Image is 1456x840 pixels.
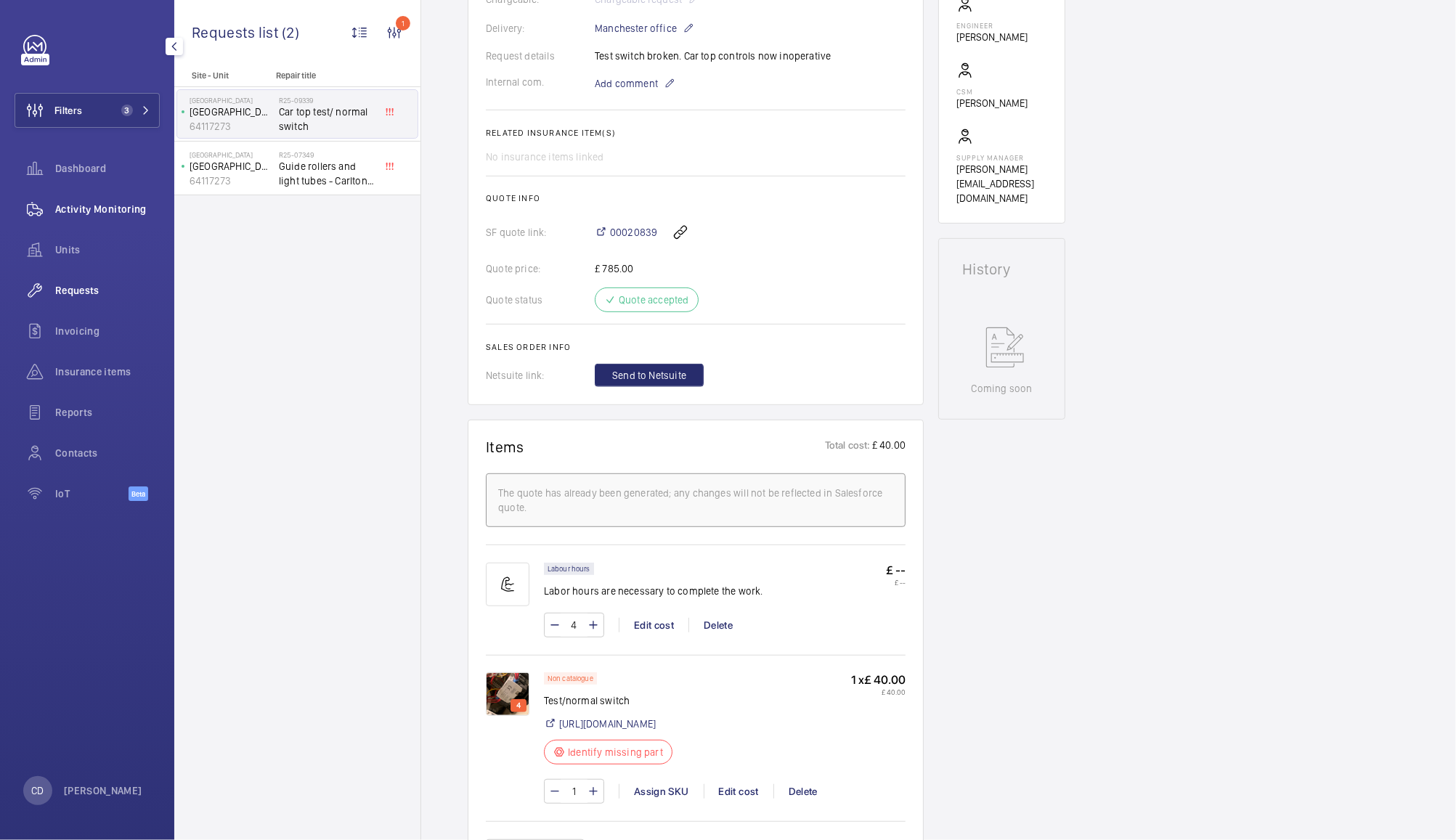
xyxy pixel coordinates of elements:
p: CSM [956,87,1028,96]
h2: Sales order info [486,342,906,352]
p: [GEOGRAPHIC_DATA] [190,105,273,119]
p: Labor hours are necessary to complete the work. [544,584,763,598]
p: 64117273 [190,119,273,134]
h2: R25-07349 [279,150,375,159]
p: £ -- [886,578,906,587]
span: Activity Monitoring [55,202,160,216]
p: Site - Unit [174,70,270,81]
img: 1752140075190-21946b22-5f25-480a-8d6e-bc60806258b0 [486,672,529,716]
p: Supply manager [956,153,1047,162]
a: 00020839 [595,225,657,240]
p: £ 40.00 [851,688,906,696]
span: 3 [121,105,133,116]
span: IoT [55,486,129,501]
div: Delete [773,784,832,799]
span: Send to Netsuite [612,368,686,383]
span: Guide rollers and light tubes - Carlton house [279,159,375,188]
p: Manchester office [595,20,694,37]
p: Coming soon [971,381,1032,396]
p: Identify missing part [568,745,663,759]
p: [GEOGRAPHIC_DATA] [190,150,273,159]
p: Repair title [276,70,372,81]
span: Contacts [55,446,160,460]
p: [GEOGRAPHIC_DATA] [190,159,273,174]
p: [PERSON_NAME][EMAIL_ADDRESS][DOMAIN_NAME] [956,162,1047,205]
span: Add comment [595,76,658,91]
p: 4 [513,699,524,712]
img: muscle-sm.svg [486,563,529,606]
p: 1 x £ 40.00 [851,672,906,688]
span: Dashboard [55,161,160,176]
span: Requests [55,283,160,298]
span: Beta [129,486,148,501]
div: Delete [688,618,747,632]
p: £ 40.00 [871,438,906,456]
button: Send to Netsuite [595,364,704,387]
span: Reports [55,405,160,420]
div: The quote has already been generated; any changes will not be reflected in Salesforce quote. [498,486,893,515]
h2: Quote info [486,193,906,203]
span: Filters [54,103,82,118]
span: Insurance items [55,364,160,379]
p: Labour hours [548,566,590,571]
p: Test/normal switch [544,693,681,708]
span: Units [55,242,160,257]
h1: History [962,262,1041,277]
p: [GEOGRAPHIC_DATA] [190,96,273,105]
div: Assign SKU [619,784,704,799]
span: 00020839 [610,225,657,240]
p: Total cost: [825,438,871,456]
button: Filters3 [15,93,160,128]
p: Non catalogue [548,676,593,681]
p: £ -- [886,563,906,578]
div: Edit cost [704,784,773,799]
h1: Items [486,438,524,456]
h2: R25-09339 [279,96,375,105]
p: [PERSON_NAME] [956,96,1028,110]
span: Requests list [192,23,282,41]
p: Engineer [956,21,1028,30]
h2: Related insurance item(s) [486,128,906,138]
div: Edit cost [619,618,688,632]
span: Invoicing [55,324,160,338]
span: Car top test/ normal switch [279,105,375,134]
p: [PERSON_NAME] [64,783,142,798]
p: 64117273 [190,174,273,188]
p: [PERSON_NAME] [956,30,1028,44]
a: [URL][DOMAIN_NAME] [559,717,656,731]
p: CD [31,783,44,798]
